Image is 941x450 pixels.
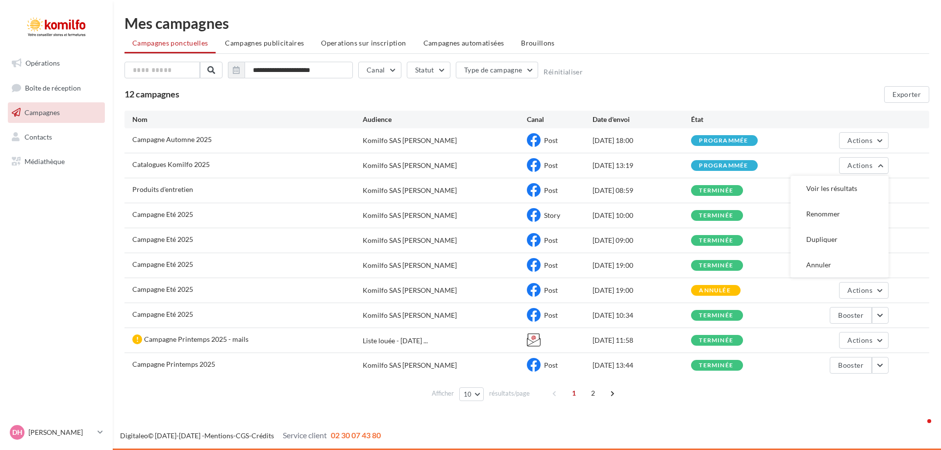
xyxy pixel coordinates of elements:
[25,133,52,141] span: Contacts
[132,135,212,143] span: Campagne Automne 2025
[521,39,555,47] span: Brouillons
[432,389,454,398] span: Afficher
[25,108,60,117] span: Campagnes
[464,390,472,398] span: 10
[363,310,457,320] div: Komilfo SAS [PERSON_NAME]
[585,385,601,401] span: 2
[593,261,691,270] div: [DATE] 19:00
[363,211,457,220] div: Komilfo SAS [PERSON_NAME]
[830,357,871,374] button: Booster
[120,431,381,440] span: © [DATE]-[DATE] - - -
[25,59,60,67] span: Opérations
[456,62,539,78] button: Type de campagne
[132,310,193,318] span: Campagne Eté 2025
[6,127,107,147] a: Contacts
[6,102,107,123] a: Campagnes
[6,151,107,172] a: Médiathèque
[791,201,889,227] button: Renommer
[124,89,179,99] span: 12 campagnes
[132,185,193,193] span: Produits d'entretien
[459,387,484,401] button: 10
[593,360,691,370] div: [DATE] 13:44
[321,39,406,47] span: Operations sur inscription
[593,236,691,245] div: [DATE] 09:00
[593,136,691,145] div: [DATE] 18:00
[363,115,527,124] div: Audience
[544,186,558,194] span: Post
[363,136,457,145] div: Komilfo SAS [PERSON_NAME]
[144,335,248,343] span: Campagne Printemps 2025 - mails
[544,161,558,169] span: Post
[358,62,401,78] button: Canal
[699,337,733,344] div: terminée
[839,332,888,349] button: Actions
[847,286,872,294] span: Actions
[132,260,193,268] span: Campagne Eté 2025
[25,83,81,92] span: Boîte de réception
[132,285,193,293] span: Campagne Eté 2025
[699,312,733,319] div: terminée
[699,262,733,269] div: terminée
[699,213,733,219] div: terminée
[593,115,691,124] div: Date d'envoi
[593,186,691,195] div: [DATE] 08:59
[132,360,215,368] span: Campagne Printemps 2025
[12,427,23,437] span: DH
[363,336,428,346] span: Liste louée - [DATE] ...
[884,86,929,103] button: Exporter
[132,235,193,243] span: Campagne Eté 2025
[363,161,457,170] div: Komilfo SAS [PERSON_NAME]
[225,39,304,47] span: Campagnes publicitaires
[25,157,65,165] span: Médiathèque
[839,282,888,299] button: Actions
[363,360,457,370] div: Komilfo SAS [PERSON_NAME]
[791,252,889,278] button: Annuler
[6,77,107,98] a: Boîte de réception
[363,261,457,270] div: Komilfo SAS [PERSON_NAME]
[544,286,558,294] span: Post
[830,307,871,324] button: Booster
[839,132,888,149] button: Actions
[363,186,457,195] div: Komilfo SAS [PERSON_NAME]
[544,68,583,76] button: Réinitialiser
[527,115,593,124] div: Canal
[593,310,691,320] div: [DATE] 10:34
[791,176,889,201] button: Voir les résultats
[363,236,457,245] div: Komilfo SAS [PERSON_NAME]
[544,261,558,269] span: Post
[544,236,558,244] span: Post
[544,211,560,219] span: Story
[908,417,931,440] iframe: Intercom live chat
[120,431,148,440] a: Digitaleo
[236,431,249,440] a: CGS
[283,430,327,440] span: Service client
[132,115,363,124] div: Nom
[407,62,450,78] button: Statut
[699,362,733,369] div: terminée
[6,53,107,73] a: Opérations
[363,285,457,295] div: Komilfo SAS [PERSON_NAME]
[847,161,872,169] span: Actions
[699,163,748,169] div: programmée
[204,431,233,440] a: Mentions
[699,138,748,144] div: programmée
[699,287,730,294] div: annulée
[132,210,193,218] span: Campagne Eté 2025
[28,427,94,437] p: [PERSON_NAME]
[124,16,929,30] div: Mes campagnes
[489,389,530,398] span: résultats/page
[566,385,582,401] span: 1
[593,161,691,170] div: [DATE] 13:19
[839,157,888,174] button: Actions
[691,115,790,124] div: État
[132,160,210,168] span: Catalogues Komilfo 2025
[544,311,558,319] span: Post
[423,39,504,47] span: Campagnes automatisées
[791,227,889,252] button: Dupliquer
[251,431,274,440] a: Crédits
[593,285,691,295] div: [DATE] 19:00
[593,211,691,220] div: [DATE] 10:00
[593,335,691,345] div: [DATE] 11:58
[847,136,872,144] span: Actions
[699,237,733,244] div: terminée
